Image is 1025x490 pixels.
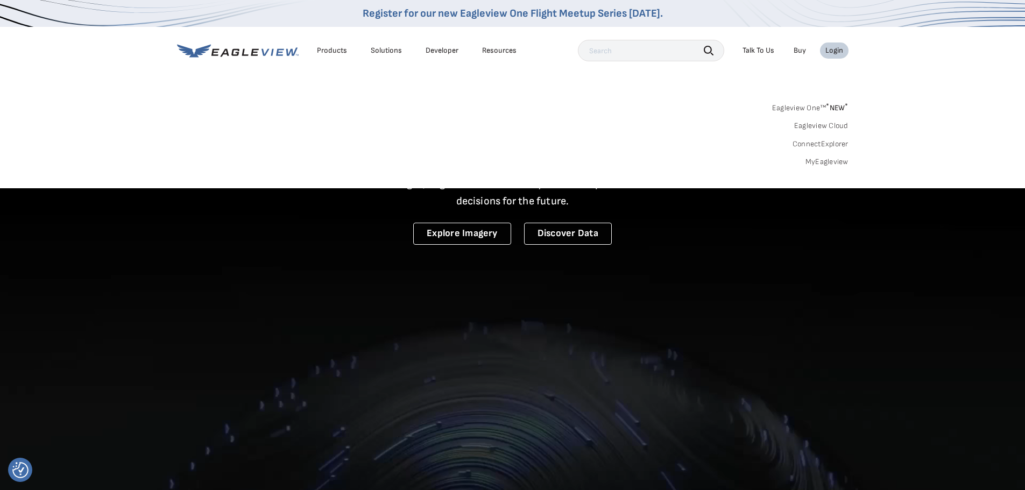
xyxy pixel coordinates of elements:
img: Revisit consent button [12,462,29,478]
div: Products [317,46,347,55]
a: Buy [794,46,806,55]
div: Login [825,46,843,55]
a: Eagleview One™*NEW* [772,100,849,112]
a: MyEagleview [805,157,849,167]
input: Search [578,40,724,61]
span: NEW [826,103,848,112]
div: Talk To Us [743,46,774,55]
button: Consent Preferences [12,462,29,478]
div: Resources [482,46,517,55]
div: Solutions [371,46,402,55]
a: Eagleview Cloud [794,121,849,131]
a: ConnectExplorer [793,139,849,149]
a: Discover Data [524,223,612,245]
a: Register for our new Eagleview One Flight Meetup Series [DATE]. [363,7,663,20]
a: Explore Imagery [413,223,511,245]
a: Developer [426,46,458,55]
